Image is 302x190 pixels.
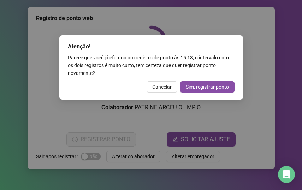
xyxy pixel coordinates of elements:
span: Cancelar [152,83,172,91]
span: Sim, registrar ponto [186,83,229,91]
div: Parece que você já efetuou um registro de ponto às 15:13 , o intervalo entre os dois registros é ... [68,54,235,77]
button: Cancelar [147,81,177,93]
button: Sim, registrar ponto [180,81,235,93]
div: Atenção! [68,42,235,51]
div: Open Intercom Messenger [278,166,295,183]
